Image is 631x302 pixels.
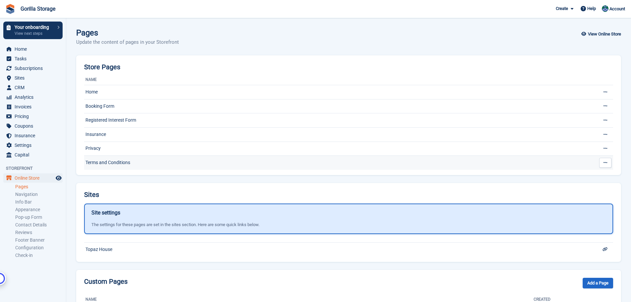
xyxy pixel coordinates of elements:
[15,229,63,236] a: Reviews
[15,25,54,30] p: Your onboarding
[3,22,63,39] a: Your onboarding View next steps
[84,99,587,113] td: Booking Form
[76,29,179,37] h1: Pages
[6,165,66,172] span: Storefront
[15,191,63,198] a: Navigation
[15,121,54,131] span: Coupons
[15,207,63,213] a: Appearance
[3,44,63,54] a: menu
[583,278,613,289] a: Add a Page
[15,73,54,83] span: Sites
[602,5,608,12] img: Leesha Sutherland
[15,237,63,243] a: Footer Banner
[91,209,120,217] h1: Site settings
[15,222,63,228] a: Contact Details
[15,214,63,220] a: Pop-up Form
[15,64,54,73] span: Subscriptions
[5,4,15,14] img: stora-icon-8386f47178a22dfd0bd8f6a31ec36ba5ce8667c1dd55bd0f319d3a0aa187defe.svg
[3,173,63,183] a: menu
[15,44,54,54] span: Home
[3,92,63,102] a: menu
[84,63,120,71] h2: Store Pages
[3,112,63,121] a: menu
[15,112,54,121] span: Pricing
[84,127,587,142] td: Insurance
[84,85,587,99] td: Home
[15,30,54,36] p: View next steps
[15,92,54,102] span: Analytics
[3,121,63,131] a: menu
[3,141,63,150] a: menu
[84,242,587,256] td: Topaz House
[556,5,568,12] span: Create
[3,102,63,111] a: menu
[15,173,54,183] span: Online Store
[15,199,63,205] a: Info Bar
[609,6,625,12] span: Account
[3,54,63,63] a: menu
[76,38,179,46] p: Update the content of pages in your Storefront
[3,83,63,92] a: menu
[15,141,54,150] span: Settings
[15,102,54,111] span: Invoices
[588,31,621,37] span: View Online Store
[84,191,99,199] h2: Sites
[15,54,54,63] span: Tasks
[3,131,63,140] a: menu
[15,184,63,190] a: Pages
[84,156,587,170] td: Terms and Conditions
[15,252,63,259] a: Check-in
[587,5,596,12] span: Help
[3,64,63,73] a: menu
[15,83,54,92] span: CRM
[84,113,587,128] td: Registered Interest Form
[15,131,54,140] span: Insurance
[18,3,58,15] a: Gorilla Storage
[91,221,606,228] div: The settings for these pages are set in the sites section. Here are some quick links below.
[15,150,54,159] span: Capital
[3,73,63,83] a: menu
[583,29,621,39] a: View Online Store
[15,245,63,251] a: Configuration
[84,142,587,156] td: Privacy
[84,278,128,285] h2: Custom Pages
[55,174,63,182] a: Preview store
[84,75,587,85] th: Name
[3,150,63,159] a: menu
